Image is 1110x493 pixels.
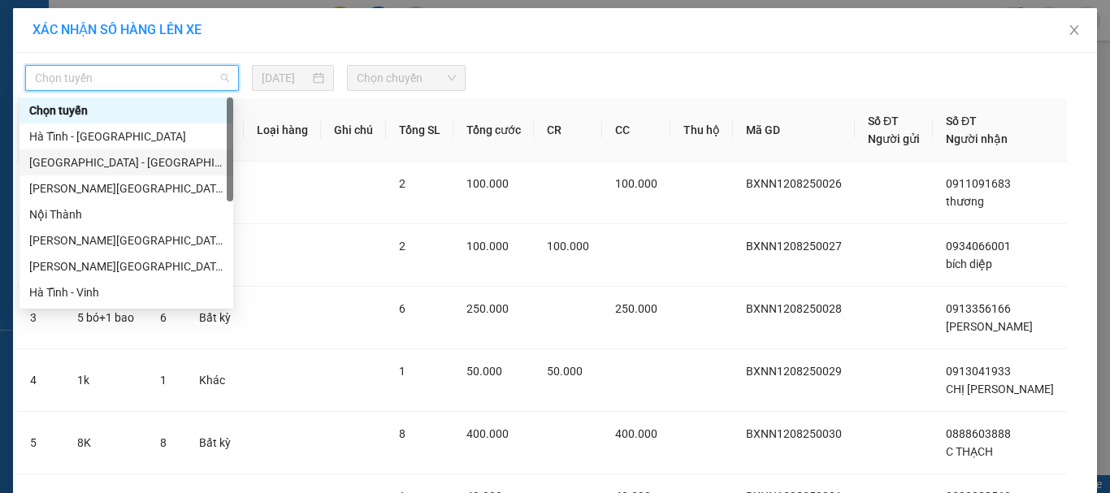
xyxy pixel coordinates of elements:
div: Nội Thành [20,201,233,227]
input: 12/08/2025 [262,69,309,87]
th: Thu hộ [670,99,733,162]
div: Hồng Lĩnh - Hà Tĩnh [20,253,233,279]
div: Chọn tuyến [20,97,233,123]
span: Chọn chuyến [357,66,457,90]
span: 100.000 [547,240,589,253]
td: 4 [17,349,64,412]
span: 6 [160,311,167,324]
span: BXNN1208250026 [746,177,842,190]
img: logo.jpg [20,20,102,102]
span: 50.000 [547,365,583,378]
div: Hà Tĩnh - Vinh [20,279,233,305]
span: BXNN1208250027 [746,240,842,253]
span: 50.000 [466,365,502,378]
span: 400.000 [615,427,657,440]
div: [GEOGRAPHIC_DATA] - [GEOGRAPHIC_DATA] [29,154,223,171]
span: 100.000 [466,240,509,253]
span: 1 [160,374,167,387]
span: 100.000 [615,177,657,190]
span: 8 [399,427,405,440]
span: CHỊ [PERSON_NAME] [946,383,1054,396]
span: 250.000 [615,302,657,315]
b: GỬI : Bến Xe Nước Ngầm [20,118,275,145]
div: Chọn tuyến [29,102,223,119]
span: thương [946,195,984,208]
span: BXNN1208250028 [746,302,842,315]
span: 0934066001 [946,240,1011,253]
span: 0888603888 [946,427,1011,440]
span: 2 [399,240,405,253]
span: 2 [399,177,405,190]
span: bích diệp [946,257,992,270]
div: Hà Nội - Hà Tĩnh [20,149,233,175]
td: 8K [64,412,147,474]
th: Tổng SL [386,99,453,162]
li: Hotline: 0981127575, 0981347575, 19009067 [152,60,679,80]
td: 3 [17,287,64,349]
td: 2 [17,224,64,287]
div: [PERSON_NAME][GEOGRAPHIC_DATA] [29,179,223,197]
span: 250.000 [466,302,509,315]
span: BXNN1208250029 [746,365,842,378]
th: Loại hàng [244,99,321,162]
td: Bất kỳ [186,287,244,349]
button: Close [1051,8,1097,54]
span: 8 [160,436,167,449]
span: 0911091683 [946,177,1011,190]
div: Hà Tĩnh - Vinh [29,283,223,301]
th: Ghi chú [321,99,386,162]
th: Tổng cước [453,99,534,162]
td: 5 bó+1 bao [64,287,147,349]
div: Hương Khê - Hà Tĩnh [20,227,233,253]
td: Bất kỳ [186,412,244,474]
td: Khác [186,349,244,412]
span: Số ĐT [868,115,899,128]
span: Số ĐT [946,115,977,128]
div: [PERSON_NAME][GEOGRAPHIC_DATA] [29,257,223,275]
td: 1 [17,162,64,224]
span: C THẠCH [946,445,993,458]
span: 1 [399,365,405,378]
th: STT [17,99,64,162]
td: 5 [17,412,64,474]
span: Chọn tuyến [35,66,229,90]
span: BXNN1208250030 [746,427,842,440]
li: Số [GEOGRAPHIC_DATA][PERSON_NAME], P. [GEOGRAPHIC_DATA] [152,40,679,60]
th: CR [534,99,602,162]
span: 400.000 [466,427,509,440]
td: 1k [64,349,147,412]
span: 6 [399,302,405,315]
span: XÁC NHẬN SỐ HÀNG LÊN XE [33,22,202,37]
span: [PERSON_NAME] [946,320,1033,333]
span: Người nhận [946,132,1008,145]
span: 100.000 [466,177,509,190]
span: Người gửi [868,132,920,145]
div: Hà Tĩnh - Hồng Lĩnh [20,175,233,201]
div: Nội Thành [29,205,223,223]
span: 0913356166 [946,302,1011,315]
span: 0913041933 [946,365,1011,378]
div: Hà Tĩnh - Hà Nội [20,123,233,149]
th: Mã GD [733,99,855,162]
span: close [1068,24,1081,37]
div: Hà Tĩnh - [GEOGRAPHIC_DATA] [29,128,223,145]
div: [PERSON_NAME][GEOGRAPHIC_DATA] [29,231,223,249]
th: CC [602,99,670,162]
